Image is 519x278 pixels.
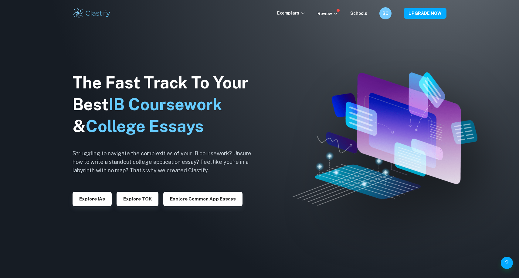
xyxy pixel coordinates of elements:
[109,95,222,114] span: IB Coursework
[163,196,243,201] a: Explore Common App essays
[86,117,204,136] span: College Essays
[379,7,392,19] button: BC
[382,10,389,17] h6: BC
[317,10,338,17] p: Review
[117,192,158,206] button: Explore TOK
[350,11,367,16] a: Schools
[163,192,243,206] button: Explore Common App essays
[73,149,261,175] h6: Struggling to navigate the complexities of your IB coursework? Unsure how to write a standout col...
[73,192,112,206] button: Explore IAs
[73,196,112,201] a: Explore IAs
[73,7,111,19] img: Clastify logo
[293,72,478,206] img: Clastify hero
[277,10,305,16] p: Exemplars
[117,196,158,201] a: Explore TOK
[404,8,446,19] button: UPGRADE NOW
[73,72,261,137] h1: The Fast Track To Your Best &
[501,257,513,269] button: Help and Feedback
